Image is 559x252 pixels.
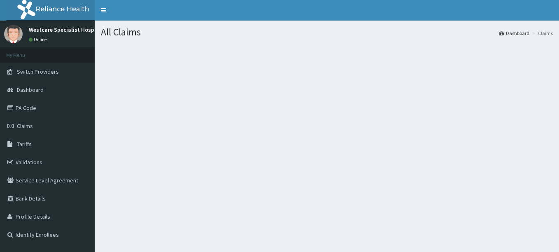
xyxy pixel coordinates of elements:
[17,68,59,75] span: Switch Providers
[530,30,553,37] li: Claims
[29,37,49,42] a: Online
[17,140,32,148] span: Tariffs
[499,30,529,37] a: Dashboard
[17,86,44,93] span: Dashboard
[101,27,553,37] h1: All Claims
[4,25,23,43] img: User Image
[17,122,33,130] span: Claims
[29,27,103,33] p: Westcare Specialist Hospital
